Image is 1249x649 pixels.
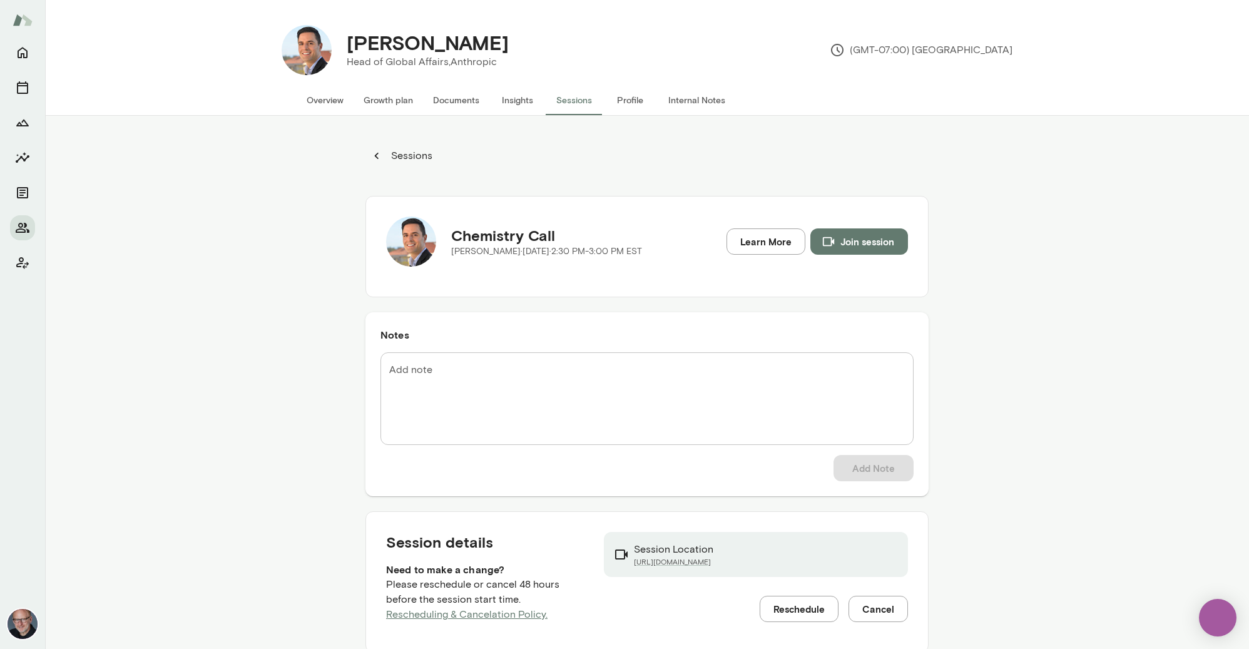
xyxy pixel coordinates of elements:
p: (GMT-07:00) [GEOGRAPHIC_DATA] [830,43,1012,58]
p: Please reschedule or cancel 48 hours before the session start time. [386,577,584,622]
button: Sessions [365,143,439,168]
button: Client app [10,250,35,275]
p: Head of Global Affairs, Anthropic [347,54,509,69]
p: Sessions [389,148,432,163]
h4: [PERSON_NAME] [347,31,509,54]
a: Learn More [726,228,805,255]
button: Documents [423,85,489,115]
img: Mento [13,8,33,32]
button: Internal Notes [658,85,735,115]
p: Session Location [634,542,713,557]
button: Sessions [10,75,35,100]
button: Reschedule [760,596,839,622]
img: Michael Sellitto [386,217,436,267]
h6: Need to make a change? [386,562,584,577]
button: Documents [10,180,35,205]
button: Cancel [849,596,908,622]
button: Profile [602,85,658,115]
h5: Chemistry Call [451,225,642,245]
button: Join session [810,228,908,255]
img: Michael Sellitto [282,25,332,75]
img: Nick Gould [8,609,38,639]
a: Rescheduling & Cancelation Policy. [386,608,548,620]
button: Growth Plan [10,110,35,135]
button: Insights [489,85,546,115]
h6: Notes [380,327,914,342]
button: Members [10,215,35,240]
button: Sessions [546,85,602,115]
a: [URL][DOMAIN_NAME] [634,557,713,567]
button: Overview [297,85,354,115]
p: [PERSON_NAME] · [DATE] · 2:30 PM-3:00 PM EST [451,245,642,258]
h5: Session details [386,532,584,552]
button: Insights [10,145,35,170]
button: Growth plan [354,85,423,115]
button: Home [10,40,35,65]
